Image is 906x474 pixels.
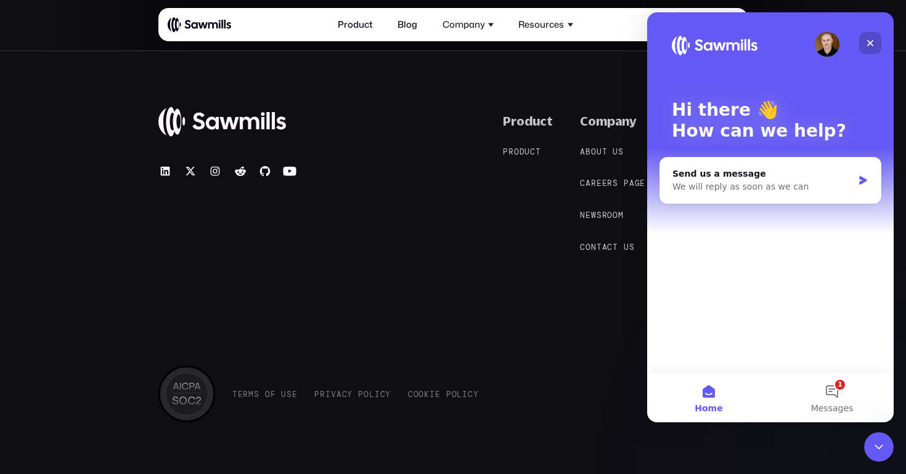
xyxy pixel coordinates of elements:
[337,390,342,399] span: a
[597,243,602,252] span: t
[586,243,591,252] span: o
[446,390,452,399] span: P
[271,390,276,399] span: f
[580,241,646,253] a: Contactus
[613,179,618,188] span: s
[314,390,320,399] span: P
[342,390,348,399] span: c
[232,390,298,399] a: TermsofUse
[408,390,479,399] a: CookiePolicy
[597,147,602,156] span: u
[287,390,292,399] span: s
[580,179,586,188] span: C
[248,390,254,399] span: m
[508,147,514,156] span: r
[586,147,591,156] span: b
[586,211,591,220] span: e
[580,114,637,129] div: Company
[602,147,608,156] span: t
[503,147,508,156] span: P
[325,390,331,399] span: i
[232,390,238,399] span: T
[243,390,248,399] span: r
[580,211,586,220] span: N
[613,147,618,156] span: u
[591,147,597,156] span: o
[536,147,541,156] span: t
[452,390,457,399] span: o
[629,243,635,252] span: s
[385,390,391,399] span: y
[391,12,424,37] a: Blog
[624,243,629,252] span: u
[331,390,337,399] span: v
[530,147,536,156] span: c
[607,211,613,220] span: o
[443,19,485,30] div: Company
[457,390,462,399] span: l
[580,243,586,252] span: C
[430,390,435,399] span: i
[314,390,391,399] a: PrivacyPolicy
[647,12,894,422] iframe: Intercom live chat
[597,211,602,220] span: s
[254,390,259,399] span: s
[591,211,597,220] span: w
[591,179,597,188] span: r
[435,390,441,399] span: e
[512,12,579,37] div: Resources
[347,390,353,399] span: y
[375,390,380,399] span: i
[618,147,624,156] span: s
[613,243,618,252] span: t
[618,211,624,220] span: m
[364,390,369,399] span: o
[580,178,656,190] a: Careerspage
[292,390,298,399] span: e
[524,147,530,156] span: u
[629,179,635,188] span: a
[369,390,375,399] span: l
[468,390,473,399] span: c
[473,390,479,399] span: y
[624,179,629,188] span: p
[331,12,380,37] a: Product
[580,146,635,158] a: Aboutus
[414,390,419,399] span: o
[607,179,613,188] span: r
[602,243,608,252] span: a
[640,179,645,188] span: e
[358,390,364,399] span: P
[602,211,608,220] span: r
[597,179,602,188] span: e
[518,19,564,30] div: Resources
[436,12,500,37] div: Company
[580,147,586,156] span: A
[380,390,386,399] span: c
[635,179,640,188] span: g
[520,147,525,156] span: d
[418,390,424,399] span: o
[503,114,553,129] div: Product
[864,432,894,462] iframe: Intercom live chat
[591,243,597,252] span: n
[320,390,325,399] span: r
[607,243,613,252] span: c
[265,390,271,399] span: o
[238,390,243,399] span: e
[424,390,430,399] span: k
[602,179,608,188] span: e
[281,390,287,399] span: U
[580,209,635,221] a: Newsroom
